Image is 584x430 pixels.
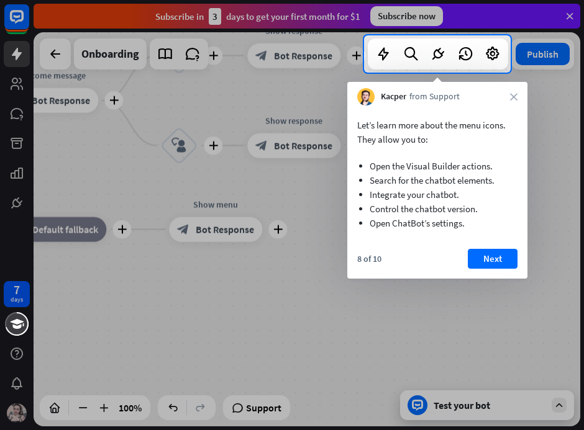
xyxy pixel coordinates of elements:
button: Open LiveChat chat widget [10,5,47,42]
span: from Support [409,91,460,103]
div: 8 of 10 [357,253,381,264]
li: Control the chatbot version. [370,202,505,216]
p: Let’s learn more about the menu icons. They allow you to: [357,118,518,146]
i: close [510,93,518,101]
li: Open ChatBot’s settings. [370,216,505,230]
li: Integrate your chatbot. [370,187,505,202]
li: Search for the chatbot elements. [370,173,505,187]
span: Kacper [381,91,406,103]
li: Open the Visual Builder actions. [370,159,505,173]
button: Next [468,249,518,269]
